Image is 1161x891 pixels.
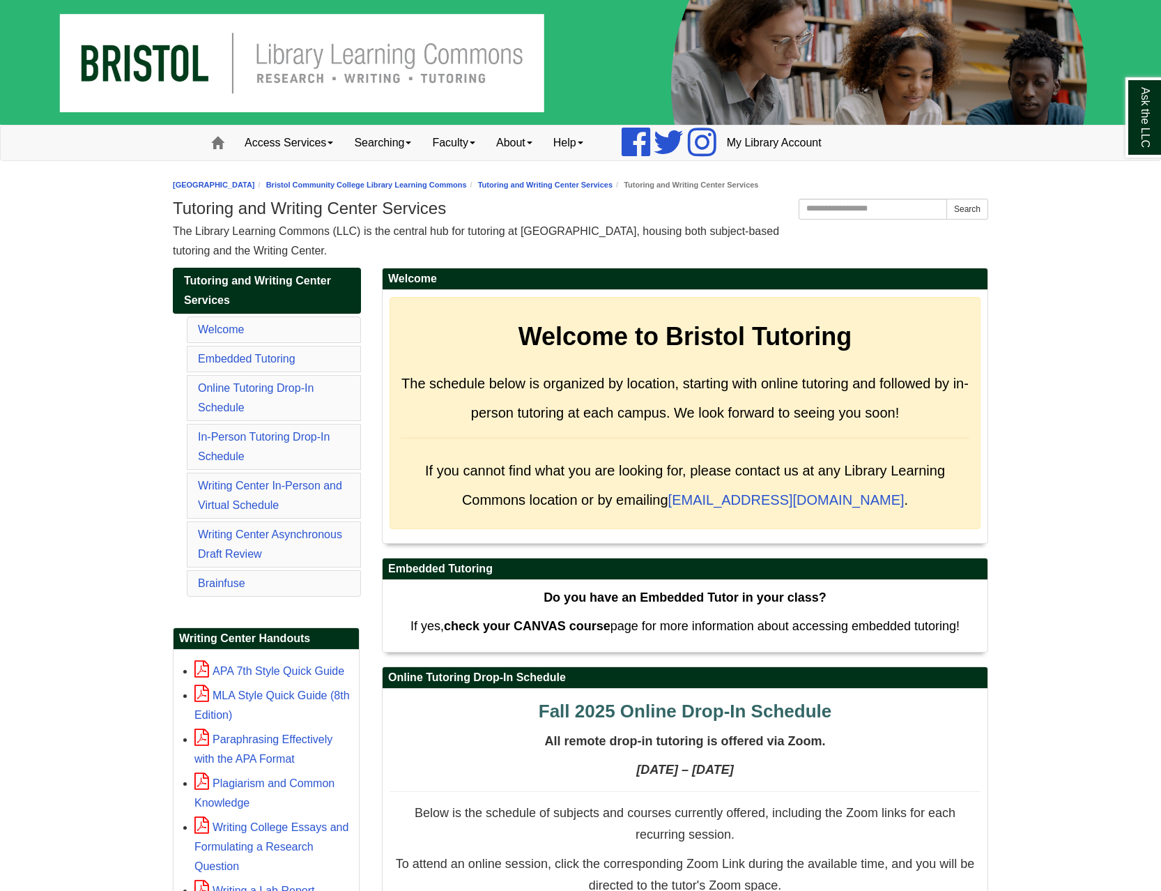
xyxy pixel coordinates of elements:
a: Searching [344,125,422,160]
a: Welcome [198,323,244,335]
span: Below is the schedule of subjects and courses currently offered, including the Zoom links for eac... [415,806,955,842]
h2: Online Tutoring Drop-In Schedule [383,667,987,689]
h2: Writing Center Handouts [174,628,359,650]
a: MLA Style Quick Guide (8th Edition) [194,690,350,721]
nav: breadcrumb [173,178,988,192]
a: Plagiarism and Common Knowledge [194,777,335,809]
a: About [486,125,543,160]
a: Embedded Tutoring [198,353,295,365]
strong: Do you have an Embedded Tutor in your class? [544,591,826,604]
span: Tutoring and Writing Center Services [184,275,331,306]
a: Writing Center In-Person and Virtual Schedule [198,480,342,511]
span: All remote drop-in tutoring is offered via Zoom. [544,734,825,748]
h1: Tutoring and Writing Center Services [173,199,988,218]
a: Tutoring and Writing Center Services [173,268,361,314]
span: The Library Learning Commons (LLC) is the central hub for tutoring at [GEOGRAPHIC_DATA], housing ... [173,225,779,257]
a: Access Services [234,125,344,160]
strong: [DATE] – [DATE] [636,763,733,777]
a: Online Tutoring Drop-In Schedule [198,382,314,413]
a: My Library Account [716,125,832,160]
a: Brainfuse [198,577,245,589]
span: The schedule below is organized by location, starting with online tutoring and followed by in-per... [401,376,969,420]
a: Tutoring and Writing Center Services [478,181,613,189]
a: Help [543,125,594,160]
strong: check your CANVAS course [444,619,610,633]
a: Faculty [422,125,486,160]
button: Search [946,199,988,220]
a: Bristol Community College Library Learning Commons [266,181,467,189]
span: If yes, page for more information about accessing embedded tutoring! [410,619,960,633]
a: Writing Center Asynchronous Draft Review [198,528,342,560]
a: APA 7th Style Quick Guide [194,665,344,677]
a: In-Person Tutoring Drop-In Schedule [198,431,330,462]
a: [GEOGRAPHIC_DATA] [173,181,255,189]
a: Paraphrasing Effectively with the APA Format [194,733,332,765]
span: If you cannot find what you are looking for, please contact us at any Library Learning Commons lo... [425,463,945,508]
a: [EMAIL_ADDRESS][DOMAIN_NAME] [668,492,905,508]
span: Fall 2025 Online Drop-In Schedule [539,701,831,722]
h2: Embedded Tutoring [383,558,987,580]
a: Writing College Essays and Formulating a Research Question [194,821,348,872]
strong: Welcome to Bristol Tutoring [518,322,852,351]
h2: Welcome [383,268,987,290]
li: Tutoring and Writing Center Services [613,178,758,192]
